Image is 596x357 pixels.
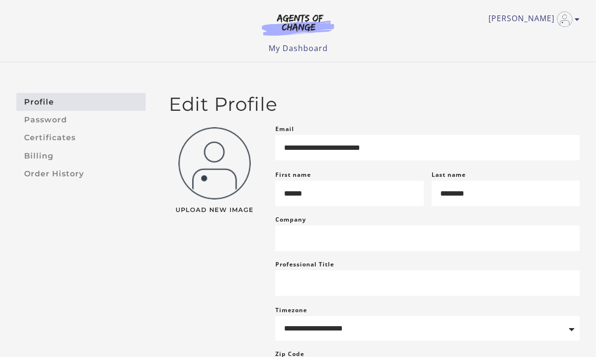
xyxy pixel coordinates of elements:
[16,147,146,165] a: Billing
[275,123,294,135] label: Email
[432,171,466,179] label: Last name
[16,129,146,147] a: Certificates
[16,165,146,183] a: Order History
[16,93,146,111] a: Profile
[275,171,311,179] label: First name
[275,306,307,314] label: Timezone
[252,13,344,36] img: Agents of Change Logo
[16,111,146,129] a: Password
[169,207,260,213] span: Upload New Image
[169,93,580,116] h2: Edit Profile
[488,12,575,27] a: Toggle menu
[269,43,328,53] a: My Dashboard
[275,214,306,225] label: Company
[275,259,334,270] label: Professional Title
